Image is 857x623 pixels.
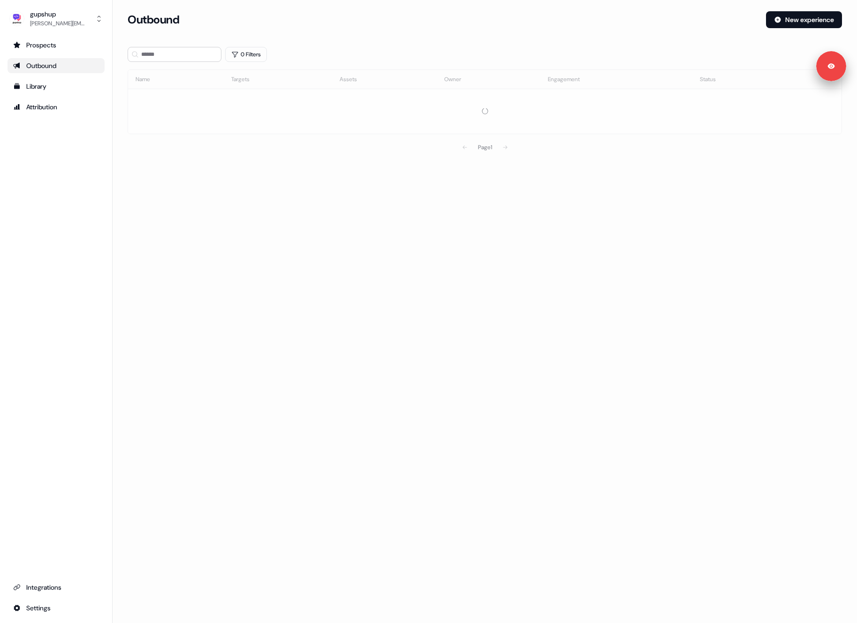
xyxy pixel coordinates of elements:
div: Integrations [13,583,99,592]
button: gupshup[PERSON_NAME][EMAIL_ADDRESS][PERSON_NAME][DOMAIN_NAME] [8,8,105,30]
button: New experience [766,11,842,28]
a: Go to templates [8,79,105,94]
div: Library [13,82,99,91]
div: Attribution [13,102,99,112]
div: gupshup [30,9,86,19]
div: [PERSON_NAME][EMAIL_ADDRESS][PERSON_NAME][DOMAIN_NAME] [30,19,86,28]
button: 0 Filters [225,47,267,62]
a: Go to outbound experience [8,58,105,73]
a: Go to attribution [8,99,105,114]
a: Go to integrations [8,600,105,615]
a: Go to prospects [8,38,105,53]
div: Outbound [13,61,99,70]
div: Settings [13,603,99,613]
div: Prospects [13,40,99,50]
a: Go to integrations [8,580,105,595]
h3: Outbound [128,13,179,27]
